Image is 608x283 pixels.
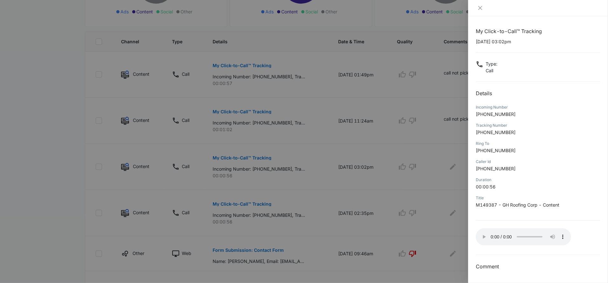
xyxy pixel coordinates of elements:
[486,60,497,67] p: Type :
[476,123,600,128] div: Tracking Number
[476,38,600,45] p: [DATE] 03:02pm
[476,195,600,201] div: Title
[476,141,600,146] div: Ring To
[476,202,559,208] span: M149387 - GH Roofing Corp - Content
[476,111,516,117] span: [PHONE_NUMBER]
[476,228,571,245] audio: Your browser does not support the audio tag.
[476,5,485,11] button: Close
[476,148,516,153] span: [PHONE_NUMBER]
[476,184,495,189] span: 00:00:56
[476,177,600,183] div: Duration
[476,104,600,110] div: Incoming Number
[476,89,600,97] h2: Details
[478,5,483,11] span: close
[476,166,516,171] span: [PHONE_NUMBER]
[476,130,516,135] span: [PHONE_NUMBER]
[476,159,600,165] div: Caller Id
[486,67,497,74] p: Call
[476,27,600,35] h1: My Click-to-Call™ Tracking
[476,263,600,270] h3: Comment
